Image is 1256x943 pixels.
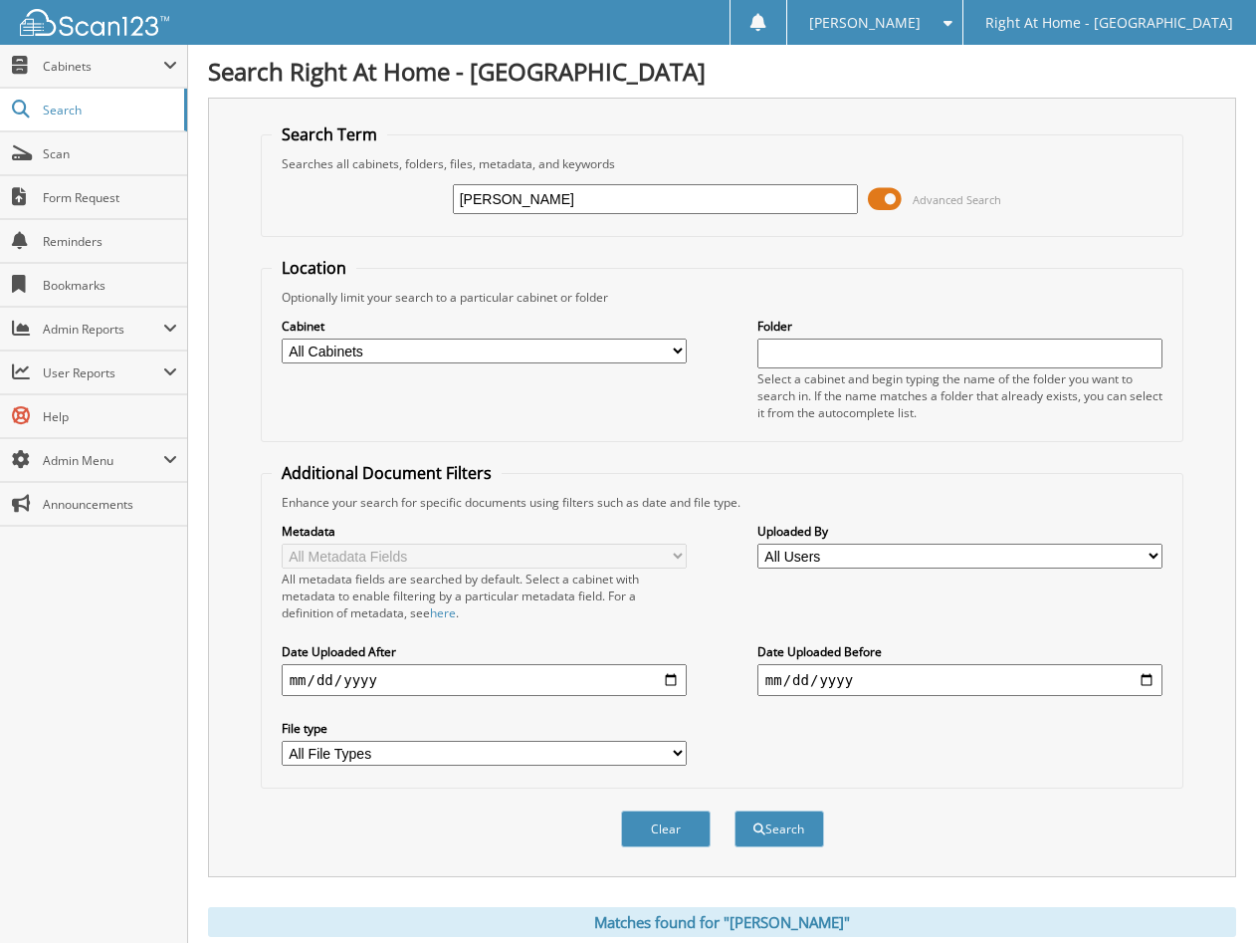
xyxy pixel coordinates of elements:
div: Enhance your search for specific documents using filters such as date and file type. [272,494,1173,511]
button: Search [734,811,824,847]
div: All metadata fields are searched by default. Select a cabinet with metadata to enable filtering b... [282,571,688,621]
h1: Search Right At Home - [GEOGRAPHIC_DATA] [208,55,1236,88]
label: Date Uploaded Before [757,643,1163,660]
a: here [430,604,456,621]
span: Cabinets [43,58,163,75]
label: Uploaded By [757,523,1163,540]
span: Help [43,408,177,425]
div: Searches all cabinets, folders, files, metadata, and keywords [272,155,1173,172]
input: end [757,664,1163,696]
span: Form Request [43,189,177,206]
label: Date Uploaded After [282,643,688,660]
legend: Search Term [272,123,387,145]
span: Scan [43,145,177,162]
span: Admin Reports [43,321,163,338]
label: Cabinet [282,318,688,335]
label: Metadata [282,523,688,540]
button: Clear [621,811,711,847]
span: Reminders [43,233,177,250]
span: Search [43,102,174,118]
span: [PERSON_NAME] [809,17,921,29]
label: Folder [757,318,1163,335]
span: User Reports [43,364,163,381]
span: Bookmarks [43,277,177,294]
input: start [282,664,688,696]
div: Optionally limit your search to a particular cabinet or folder [272,289,1173,306]
img: scan123-logo-white.svg [20,9,169,36]
span: Announcements [43,496,177,513]
span: Right At Home - [GEOGRAPHIC_DATA] [985,17,1233,29]
div: Select a cabinet and begin typing the name of the folder you want to search in. If the name match... [757,370,1163,421]
span: Advanced Search [913,192,1001,207]
label: File type [282,720,688,737]
legend: Location [272,257,356,279]
div: Matches found for "[PERSON_NAME]" [208,907,1236,937]
span: Admin Menu [43,452,163,469]
legend: Additional Document Filters [272,462,502,484]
